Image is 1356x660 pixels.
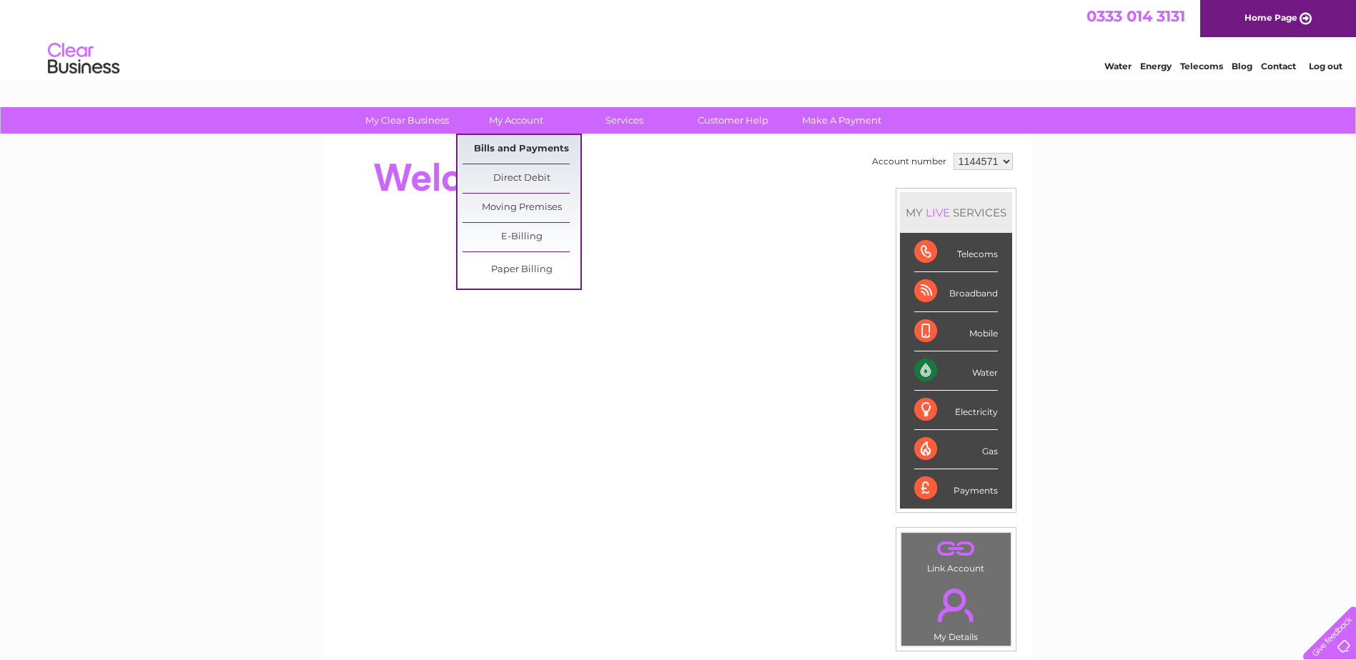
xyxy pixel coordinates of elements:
[1087,7,1185,25] a: 0333 014 3131
[565,107,683,134] a: Services
[462,164,580,193] a: Direct Debit
[914,272,998,311] div: Broadband
[1140,61,1172,71] a: Energy
[47,37,120,81] img: logo.png
[462,256,580,284] a: Paper Billing
[1261,61,1296,71] a: Contact
[341,8,1016,69] div: Clear Business is a trading name of Verastar Limited (registered in [GEOGRAPHIC_DATA] No. 3667643...
[348,107,466,134] a: My Clear Business
[914,351,998,391] div: Water
[914,312,998,351] div: Mobile
[901,532,1011,577] td: Link Account
[900,192,1012,233] div: MY SERVICES
[868,149,950,174] td: Account number
[914,469,998,508] div: Payments
[462,194,580,222] a: Moving Premises
[462,135,580,164] a: Bills and Payments
[914,233,998,272] div: Telecoms
[674,107,792,134] a: Customer Help
[923,206,953,219] div: LIVE
[1180,61,1223,71] a: Telecoms
[901,576,1011,646] td: My Details
[462,223,580,251] a: E-Billing
[1309,61,1342,71] a: Log out
[783,107,901,134] a: Make A Payment
[914,430,998,469] div: Gas
[1232,61,1252,71] a: Blog
[914,391,998,430] div: Electricity
[905,580,1007,630] a: .
[1104,61,1132,71] a: Water
[905,536,1007,561] a: .
[457,107,575,134] a: My Account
